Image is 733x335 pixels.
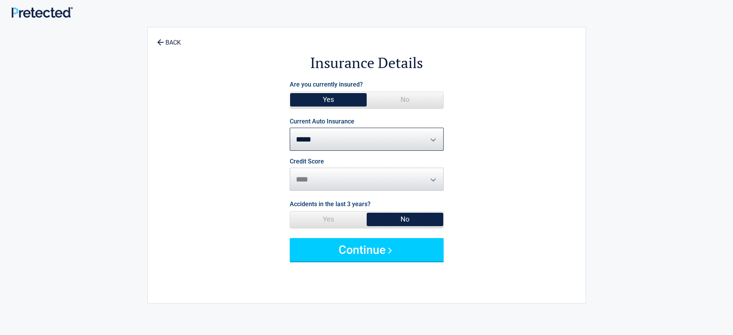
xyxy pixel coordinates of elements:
label: Are you currently insured? [290,79,363,90]
a: BACK [155,32,182,46]
label: Current Auto Insurance [290,118,354,125]
span: Yes [290,92,367,107]
label: Credit Score [290,158,324,165]
img: Main Logo [12,7,73,18]
button: Continue [290,238,444,261]
label: Accidents in the last 3 years? [290,199,371,209]
span: No [367,92,443,107]
h2: Insurance Details [190,53,543,73]
span: Yes [290,212,367,227]
span: No [367,212,443,227]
